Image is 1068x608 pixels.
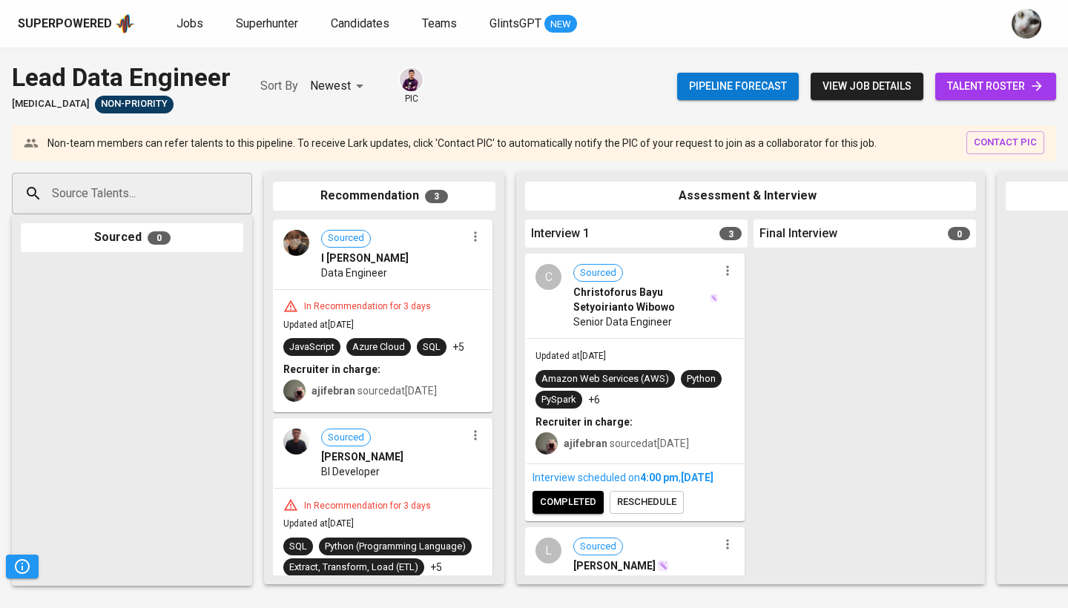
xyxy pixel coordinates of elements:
[311,385,355,397] b: ajifebran
[6,555,39,578] button: Pipeline Triggers
[322,231,370,245] span: Sourced
[236,16,298,30] span: Superhunter
[398,67,424,105] div: pic
[321,251,409,265] span: I [PERSON_NAME]
[489,16,541,30] span: GlintsGPT
[236,15,301,33] a: Superhunter
[18,16,112,33] div: Superpowered
[573,314,672,329] span: Senior Data Engineer
[283,363,380,375] b: Recruiter in charge:
[115,13,135,35] img: app logo
[95,96,174,113] div: Sufficient Talents in Pipeline
[564,437,689,449] span: sourced at [DATE]
[535,432,558,455] img: aji.muda@glints.com
[573,558,656,573] span: [PERSON_NAME]
[525,182,976,211] div: Assessment & Interview
[574,266,622,280] span: Sourced
[422,16,457,30] span: Teams
[531,225,590,242] span: Interview 1
[759,225,837,242] span: Final Interview
[283,518,354,529] span: Updated at [DATE]
[935,73,1056,100] a: talent roster
[1012,9,1041,39] img: tharisa.rizky@glints.com
[311,385,437,397] span: sourced at [DATE]
[535,351,606,361] span: Updated at [DATE]
[260,77,298,95] p: Sort By
[452,340,464,354] p: +5
[535,416,633,428] b: Recruiter in charge:
[573,573,672,588] span: Senior Data Engineer
[588,392,600,407] p: +6
[719,227,742,240] span: 3
[533,491,604,514] button: completed
[610,491,684,514] button: reschedule
[244,192,247,195] button: Open
[298,500,437,512] div: In Recommendation for 3 days
[283,429,309,455] img: d9d404cdd6dbc90b77ec72287650bb74.jpg
[657,560,669,572] img: magic_wand.svg
[823,77,912,96] span: view job details
[974,134,1037,151] span: contact pic
[400,68,423,91] img: erwin@glints.com
[322,431,370,445] span: Sourced
[689,77,787,96] span: Pipeline forecast
[331,16,389,30] span: Candidates
[811,73,923,100] button: view job details
[710,294,718,302] img: magic_wand.svg
[310,73,369,100] div: Newest
[177,16,203,30] span: Jobs
[352,340,405,354] div: Azure Cloud
[544,17,577,32] span: NEW
[177,15,206,33] a: Jobs
[574,540,622,554] span: Sourced
[564,437,607,449] b: ajifebran
[12,59,231,96] div: Lead Data Engineer
[640,472,679,483] span: 4:00 PM
[18,13,135,35] a: Superpoweredapp logo
[535,538,561,564] div: L
[687,372,716,386] div: Python
[310,77,351,95] p: Newest
[422,15,460,33] a: Teams
[289,561,418,575] div: Extract, Transform, Load (ETL)
[283,230,309,256] img: 0c985216ada75e6ab28ef8ac9b8928d1.jpg
[283,380,306,402] img: aji.muda@glints.com
[273,219,492,413] div: SourcedI [PERSON_NAME]Data EngineerIn Recommendation for 3 daysUpdated at[DATE]JavaScriptAzure Cl...
[47,136,877,151] p: Non-team members can refer talents to this pipeline. To receive Lark updates, click 'Contact PIC'...
[541,372,669,386] div: Amazon Web Services (AWS)
[289,340,334,354] div: JavaScript
[321,464,380,479] span: BI Developer
[489,15,577,33] a: GlintsGPT NEW
[12,97,89,111] span: [MEDICAL_DATA]
[148,231,171,245] span: 0
[541,393,576,407] div: PySpark
[21,223,243,252] div: Sourced
[425,190,448,203] span: 3
[617,494,676,511] span: reschedule
[289,540,307,554] div: SQL
[948,227,970,240] span: 0
[283,320,354,330] span: Updated at [DATE]
[533,470,737,485] div: Interview scheduled on ,
[540,494,596,511] span: completed
[331,15,392,33] a: Candidates
[325,540,466,554] div: Python (Programming Language)
[321,265,387,280] span: Data Engineer
[535,264,561,290] div: C
[298,300,437,313] div: In Recommendation for 3 days
[947,77,1044,96] span: talent roster
[423,340,441,354] div: SQL
[573,285,708,314] span: Christoforus Bayu Setyoirianto Wibowo
[430,560,442,575] p: +5
[681,472,713,483] span: [DATE]
[95,97,174,111] span: Non-Priority
[525,254,745,521] div: CSourcedChristoforus Bayu Setyoirianto WibowoSenior Data EngineerUpdated at[DATE]Amazon Web Servi...
[677,73,799,100] button: Pipeline forecast
[321,449,403,464] span: [PERSON_NAME]
[966,131,1044,154] button: contact pic
[273,182,495,211] div: Recommendation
